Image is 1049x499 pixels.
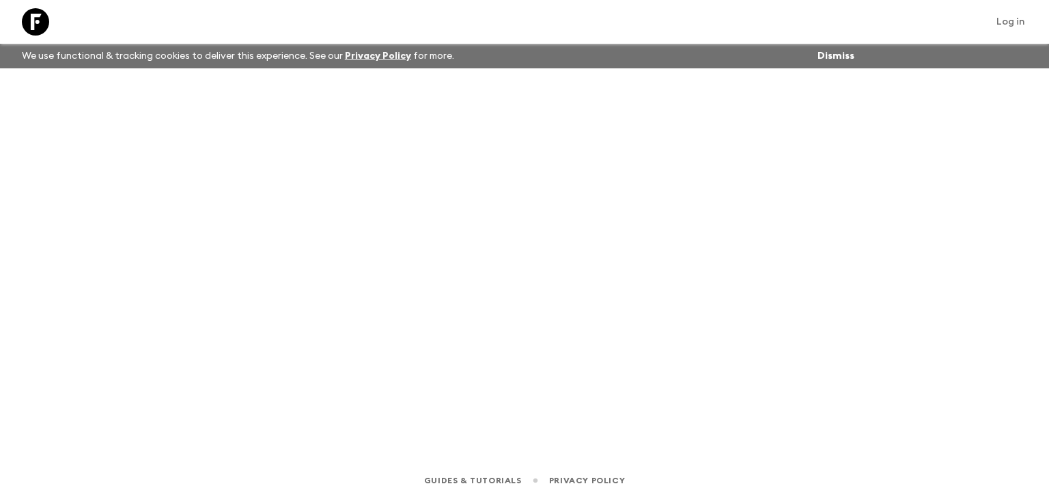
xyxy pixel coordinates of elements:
a: Guides & Tutorials [424,473,522,488]
button: Dismiss [814,46,858,66]
a: Privacy Policy [345,51,411,61]
p: We use functional & tracking cookies to deliver this experience. See our for more. [16,44,460,68]
a: Log in [989,12,1033,31]
a: Privacy Policy [549,473,625,488]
